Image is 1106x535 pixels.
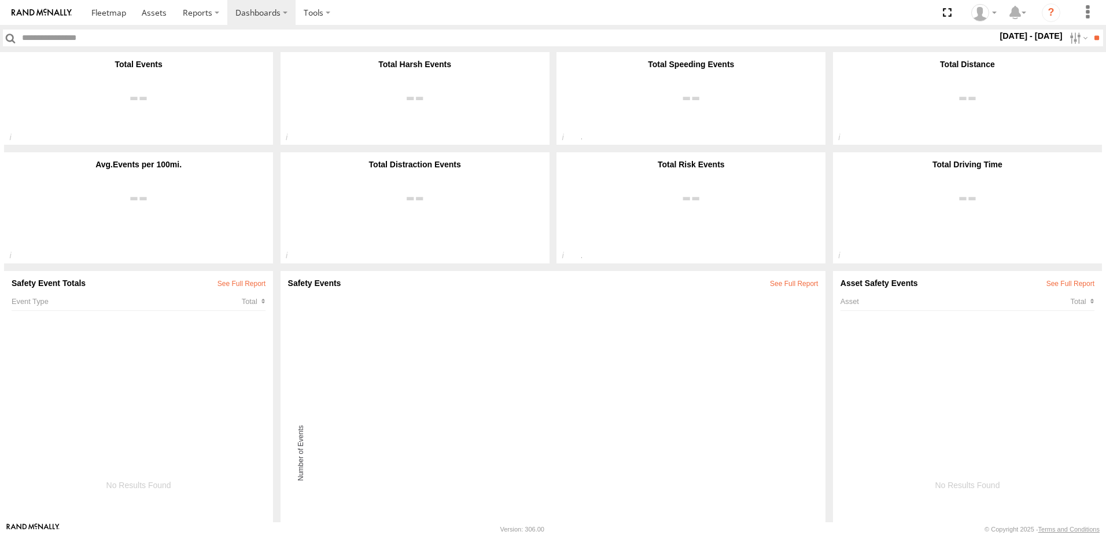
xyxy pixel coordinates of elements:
div: Total Speeding Events [564,60,818,69]
div: Asset Safety Events [840,279,1094,288]
a: View Total Events on Events Report [12,69,266,137]
a: View Distance on Usage Report [840,69,1094,137]
a: Terms and Conditions [1038,526,1100,533]
label: Search Filter Options [1065,30,1090,46]
div: Total Risk Events [564,160,818,169]
div: Total Distance [840,60,1094,69]
div: Total number of Distraction events reported within the specified date range and applied filters [281,251,305,263]
div: Total number of Risk events reported within the specified date range and applied filters [556,251,581,263]
a: View Harsh Events on Events Report [288,69,542,137]
div: Total number of safety events reported within the specified date range and applied filters [4,133,29,145]
div: Safety Events [288,279,819,288]
div: Total Driving Time [840,160,1094,169]
div: Safety Event Totals [12,279,266,288]
div: Event Type [12,297,242,306]
div: © Copyright 2025 - [985,526,1100,533]
a: View DistractionEvents on Events Report [288,169,542,256]
div: Total number of Speeding events reported within the specified date range and applied filters [556,133,581,145]
div: Total driving time within the specified date range and applied filters [833,251,858,263]
div: Version: 306.00 [500,526,544,533]
i: ? [1042,3,1060,22]
a: View DrivingTime on Usage Report [840,169,1094,256]
div: Total Harsh Events [288,60,542,69]
div: Click to Sort [1071,297,1094,306]
div: Total number of Harsh driving events reported within the specified date range and applied filters [281,133,305,145]
a: View RiskEvents on Events Report [564,169,818,256]
img: rand-logo.svg [12,9,72,17]
div: Total Distraction Events [288,160,542,169]
a: View All Events in Safety Report [770,280,818,288]
a: View SpeedingEvents on Events Report [564,69,818,137]
div: Total Events [12,60,266,69]
tspan: Number of Events [297,425,305,481]
label: [DATE] - [DATE] [997,30,1065,42]
a: Visit our Website [6,523,60,535]
div: Total distance travelled within the specified date range and applied filters [833,133,858,145]
div: Asset [840,297,1071,306]
div: Yerlin Castro [967,4,1001,21]
div: Click to Sort [242,297,266,306]
div: The average number of safety events reported per 100 within the specified date range and applied ... [4,251,29,263]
